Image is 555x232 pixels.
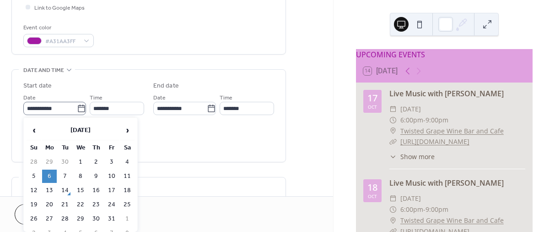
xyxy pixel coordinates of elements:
[104,155,119,169] td: 3
[120,212,135,226] td: 1
[120,141,135,155] th: Sa
[120,198,135,211] td: 25
[104,170,119,183] td: 10
[153,93,166,103] span: Date
[42,198,57,211] td: 20
[89,141,103,155] th: Th
[89,212,103,226] td: 30
[89,184,103,197] td: 16
[23,81,52,91] div: Start date
[400,215,504,226] a: Twisted Grape Wine Bar and Cafe
[58,198,72,211] td: 21
[389,136,397,147] div: ​
[400,126,504,137] a: Twisted Grape Wine Bar and Cafe
[73,170,88,183] td: 8
[73,155,88,169] td: 1
[15,204,71,225] button: Cancel
[389,126,397,137] div: ​
[27,121,41,139] span: ‹
[120,184,135,197] td: 18
[45,37,79,46] span: #A31AA3FF
[42,170,57,183] td: 6
[27,141,41,155] th: Su
[89,155,103,169] td: 2
[426,115,448,126] span: 9:00pm
[42,155,57,169] td: 29
[27,184,41,197] td: 12
[368,194,377,199] div: Oct
[389,104,397,115] div: ​
[58,141,72,155] th: Tu
[120,170,135,183] td: 11
[400,193,421,204] span: [DATE]
[89,198,103,211] td: 23
[90,93,102,103] span: Time
[27,212,41,226] td: 26
[389,152,435,161] button: ​Show more
[58,155,72,169] td: 30
[426,204,448,215] span: 9:00pm
[104,141,119,155] th: Fr
[153,81,179,91] div: End date
[356,49,533,60] div: UPCOMING EVENTS
[400,137,469,146] a: [URL][DOMAIN_NAME]
[58,170,72,183] td: 7
[27,198,41,211] td: 19
[423,115,426,126] span: -
[73,184,88,197] td: 15
[104,198,119,211] td: 24
[389,204,397,215] div: ​
[27,170,41,183] td: 5
[389,215,397,226] div: ​
[368,105,377,109] div: Oct
[104,184,119,197] td: 17
[367,94,377,103] div: 17
[389,152,397,161] div: ​
[400,204,423,215] span: 6:00pm
[423,204,426,215] span: -
[58,184,72,197] td: 14
[400,115,423,126] span: 6:00pm
[104,212,119,226] td: 31
[120,155,135,169] td: 4
[73,212,88,226] td: 29
[23,66,64,75] span: Date and time
[27,155,41,169] td: 28
[389,88,504,99] a: Live Music with [PERSON_NAME]
[42,212,57,226] td: 27
[23,93,36,103] span: Date
[389,193,397,204] div: ​
[42,121,119,140] th: [DATE]
[120,121,134,139] span: ›
[400,104,421,115] span: [DATE]
[400,152,435,161] span: Show more
[42,184,57,197] td: 13
[389,115,397,126] div: ​
[220,93,232,103] span: Time
[73,198,88,211] td: 22
[42,141,57,155] th: Mo
[58,212,72,226] td: 28
[389,178,504,188] a: Live Music with [PERSON_NAME]
[89,170,103,183] td: 9
[73,141,88,155] th: We
[34,3,85,13] span: Link to Google Maps
[367,183,377,192] div: 18
[23,23,92,33] div: Event color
